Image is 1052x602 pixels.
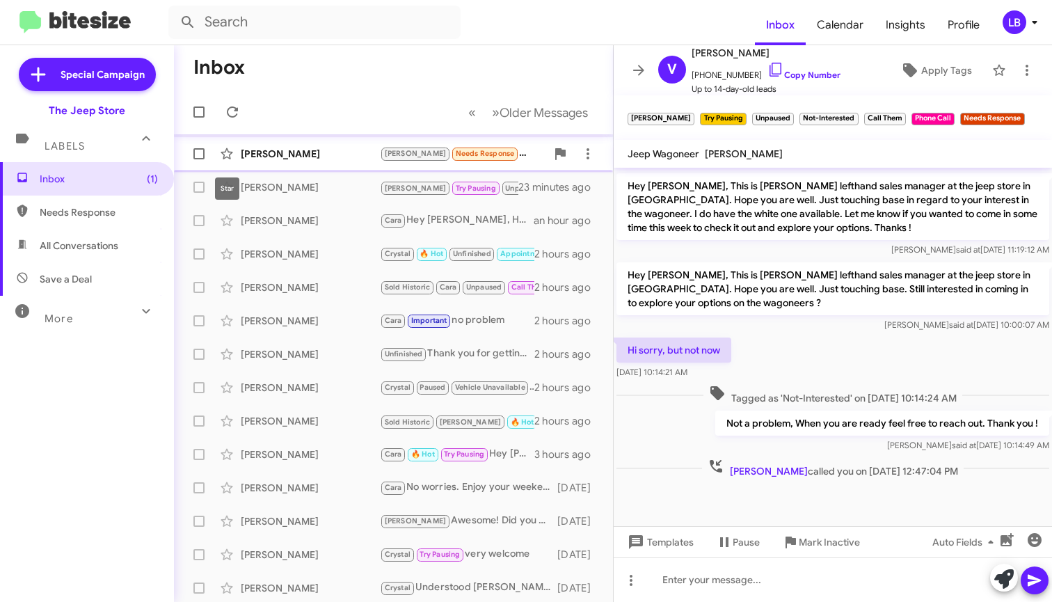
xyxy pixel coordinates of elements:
[241,414,380,428] div: [PERSON_NAME]
[380,212,534,228] div: Hey [PERSON_NAME], Hope you had a great weekend. Just wanted to quickly follow up. Did you want t...
[484,98,596,127] button: Next
[534,214,602,228] div: an hour ago
[241,548,380,562] div: [PERSON_NAME]
[705,148,783,160] span: [PERSON_NAME]
[500,249,561,258] span: Appointment Set
[864,113,906,125] small: Call Them
[215,177,239,200] div: Star
[380,480,557,496] div: No worries. Enjoy your weekend and should you get some time next week let me know as we are open ...
[444,450,484,459] span: Try Pausing
[884,319,1049,330] span: [PERSON_NAME] [DATE] 10:00:07 AM
[440,283,457,292] span: Cara
[960,113,1024,125] small: Needs Response
[380,580,557,596] div: Understood [PERSON_NAME] thank you for the update. Should you have any questions please do not he...
[45,140,85,152] span: Labels
[614,530,705,555] button: Templates
[534,247,602,261] div: 2 hours ago
[692,82,840,96] span: Up to 14-day-old leads
[19,58,156,91] a: Special Campaign
[241,214,380,228] div: [PERSON_NAME]
[241,147,380,161] div: [PERSON_NAME]
[616,367,687,377] span: [DATE] 10:14:21 AM
[241,514,380,528] div: [PERSON_NAME]
[380,546,557,562] div: very welcome
[771,530,871,555] button: Mark Inactive
[241,314,380,328] div: [PERSON_NAME]
[193,56,245,79] h1: Inbox
[692,61,840,82] span: [PHONE_NUMBER]
[385,550,411,559] span: Crystal
[767,70,840,80] a: Copy Number
[380,513,557,529] div: Awesome! Did you want to move forward with our Pacifica?
[534,347,602,361] div: 2 hours ago
[715,411,1049,436] p: Not a problem, When you are ready feel free to reach out. Thank you !
[385,418,431,427] span: Sold Historic
[733,530,760,555] span: Pause
[799,530,860,555] span: Mark Inactive
[1003,10,1026,34] div: LB
[380,145,546,161] div: Hi, yes I spoke with an associate but unfortunately he said you wouldn't be able to get to where ...
[505,184,541,193] span: Unpaused
[461,98,596,127] nav: Page navigation example
[755,5,806,45] a: Inbox
[932,530,999,555] span: Auto Fields
[380,346,534,362] div: Thank you for getting back to me. Did you end up making a purchase elsewhere?
[380,446,534,462] div: Hey [PERSON_NAME], Thi sis [PERSON_NAME] at the jeep store in [GEOGRAPHIC_DATA]. Hope you are wel...
[500,105,588,120] span: Older Messages
[456,184,496,193] span: Try Pausing
[702,458,964,478] span: called you on [DATE] 12:47:04 PM
[385,149,447,158] span: [PERSON_NAME]
[440,418,502,427] span: [PERSON_NAME]
[385,383,411,392] span: Crystal
[453,249,491,258] span: Unfinished
[887,440,1049,450] span: [PERSON_NAME] [DATE] 10:14:49 AM
[241,447,380,461] div: [PERSON_NAME]
[385,483,402,492] span: Cara
[667,58,677,81] span: V
[492,104,500,121] span: »
[806,5,875,45] a: Calendar
[241,381,380,395] div: [PERSON_NAME]
[511,283,548,292] span: Call Them
[241,347,380,361] div: [PERSON_NAME]
[700,113,746,125] small: Try Pausing
[241,280,380,294] div: [PERSON_NAME]
[385,450,402,459] span: Cara
[628,148,699,160] span: Jeep Wagoneer
[168,6,461,39] input: Search
[949,319,973,330] span: said at
[875,5,937,45] a: Insights
[703,385,962,405] span: Tagged as 'Not-Interested' on [DATE] 10:14:24 AM
[921,530,1010,555] button: Auto Fields
[385,316,402,325] span: Cara
[730,465,808,477] span: [PERSON_NAME]
[385,216,402,225] span: Cara
[411,316,447,325] span: Important
[385,349,423,358] span: Unfinished
[49,104,125,118] div: The Jeep Store
[628,113,694,125] small: [PERSON_NAME]
[380,279,534,295] div: Thanks for the chat [PERSON_NAME]. [PERSON_NAME] at [GEOGRAPHIC_DATA]. When you have a best day a...
[385,516,447,525] span: [PERSON_NAME]
[616,262,1049,315] p: Hey [PERSON_NAME], This is [PERSON_NAME] lefthand sales manager at the jeep store in [GEOGRAPHIC_...
[147,172,158,186] span: (1)
[534,314,602,328] div: 2 hours ago
[380,379,534,395] div: Got it. I will keep an eye out.
[557,548,602,562] div: [DATE]
[40,172,158,186] span: Inbox
[534,447,602,461] div: 3 hours ago
[40,272,92,286] span: Save a Deal
[692,45,840,61] span: [PERSON_NAME]
[385,283,431,292] span: Sold Historic
[534,414,602,428] div: 2 hours ago
[937,5,991,45] a: Profile
[886,58,985,83] button: Apply Tags
[456,149,515,158] span: Needs Response
[991,10,1037,34] button: LB
[534,280,602,294] div: 2 hours ago
[380,246,534,262] div: Liked “we are open until 8 tonight”
[241,180,380,194] div: [PERSON_NAME]
[511,418,534,427] span: 🔥 Hot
